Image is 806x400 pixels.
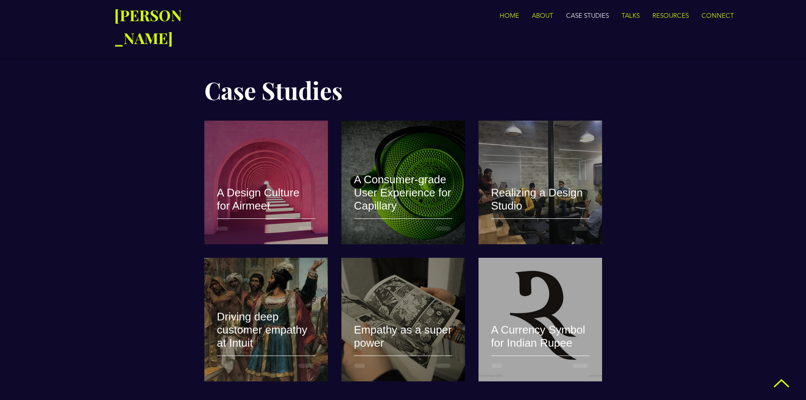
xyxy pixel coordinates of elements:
p: TALKS [617,7,644,24]
p: CONNECT [697,7,738,24]
a: A Design Culture for Airmeet [217,186,315,233]
a: A Currency Symbol for Indian Rupee [491,323,589,370]
a: A Consumer-grade User Experience for Capillary [354,173,452,233]
h2: Driving deep customer empathy at Intuit [217,310,315,350]
a: CASE STUDIES [560,7,615,24]
span: Case Studies [204,74,343,106]
nav: Site [399,7,739,24]
a: [PERSON_NAME] [114,7,182,48]
a: CONNECT [695,7,739,24]
h2: Realizing a Design Studio [491,186,589,212]
a: ABOUT [525,7,560,24]
h2: A Design Culture for Airmeet [217,186,315,212]
h2: Empathy as a super power [354,323,452,350]
a: Empathy as a super power [354,323,452,370]
p: HOME [495,7,523,24]
h2: A Consumer-grade User Experience for Capillary [354,173,452,212]
a: Driving deep customer empathy at Intuit [217,310,315,370]
h2: A Currency Symbol for Indian Rupee [491,323,589,350]
a: HOME [493,7,525,24]
div: Blog feed [204,121,602,381]
a: Realizing a Design Studio [491,186,589,233]
a: TALKS [615,7,646,24]
p: RESOURCES [648,7,693,24]
p: ABOUT [528,7,558,24]
a: RESOURCES [646,7,695,24]
p: CASE STUDIES [562,7,613,24]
